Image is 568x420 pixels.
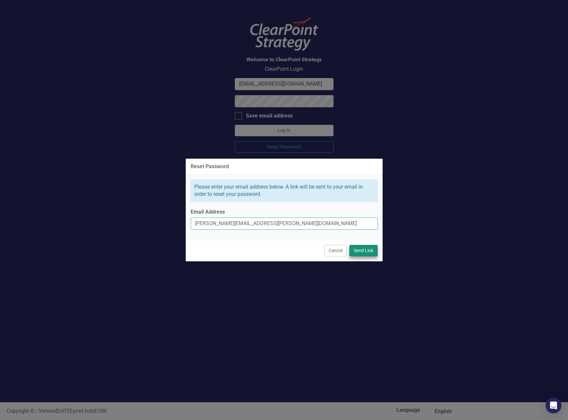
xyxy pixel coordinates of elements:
[191,208,378,216] label: Email Address
[324,245,347,256] button: Cancel
[191,164,229,170] div: Reset Password
[349,245,378,256] button: Send Link
[546,398,561,413] div: Open Intercom Messenger
[191,180,378,202] div: Please enter your email address below. A link will be sent to your email in order to reset your p...
[191,218,378,230] input: Email Address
